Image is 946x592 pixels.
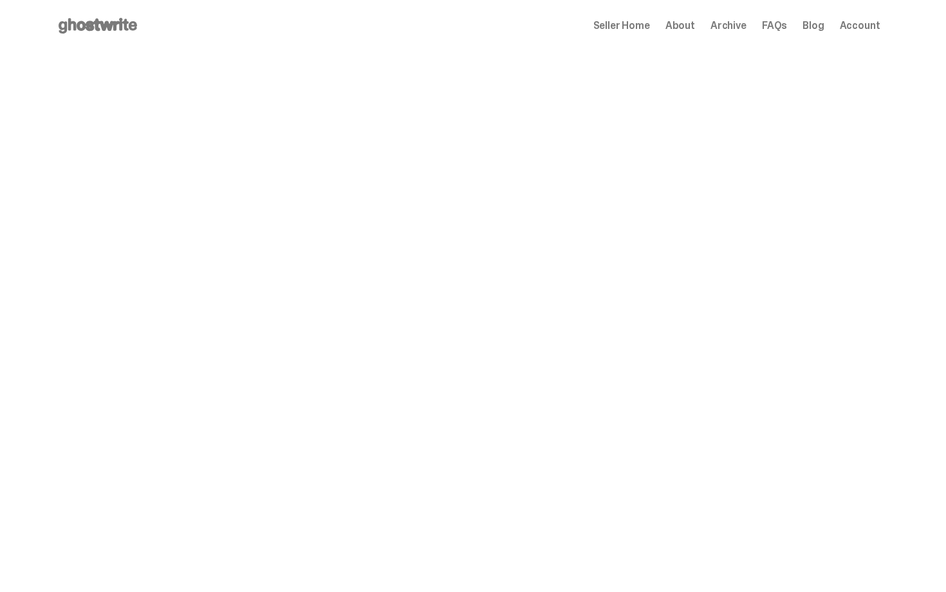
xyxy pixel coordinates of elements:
[593,21,650,31] a: Seller Home
[665,21,695,31] a: About
[802,21,824,31] a: Blog
[840,21,880,31] a: Account
[710,21,747,31] a: Archive
[762,21,787,31] a: FAQs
